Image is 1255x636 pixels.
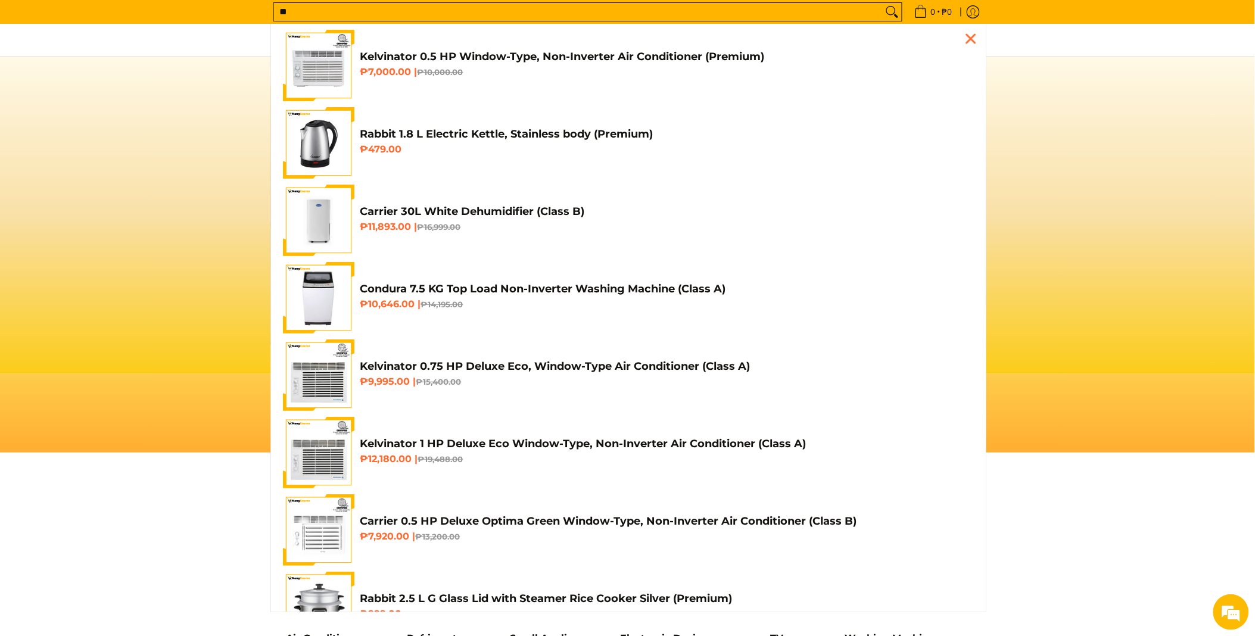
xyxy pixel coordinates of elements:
img: Rabbit 1.8 L Electric Kettle, Stainless body (Premium) [283,107,354,179]
h6: ₱12,180.00 | [360,453,974,465]
h4: Rabbit 2.5 L G Glass Lid with Steamer Rice Cooker Silver (Premium) [360,592,974,606]
del: ₱14,195.00 [421,300,463,309]
img: Kelvinator 0.75 HP Deluxe Eco, Window-Type Air Conditioner (Class A) [283,339,354,411]
a: Kelvinator 1 HP Deluxe Eco Window-Type, Non-Inverter Air Conditioner (Class A) Kelvinator 1 HP De... [283,417,974,488]
img: Carrier 0.5 HP Deluxe Optima Green Window-Type, Non-Inverter Air Conditioner (Class B) [283,494,354,566]
h6: ₱9,995.00 | [360,376,974,388]
h6: ₱999.00 [360,608,974,620]
h4: Carrier 30L White Dehumidifier (Class B) [360,205,974,219]
img: condura-7.5kg-topload-non-inverter-washing-machine-class-c-full-view-mang-kosme [285,262,351,333]
span: 0 [929,8,938,16]
a: carrier-30-liter-dehumidier-premium-full-view-mang-kosme Carrier 30L White Dehumidifier (Class B)... [283,185,974,256]
h4: Rabbit 1.8 L Electric Kettle, Stainless body (Premium) [360,127,974,141]
a: condura-7.5kg-topload-non-inverter-washing-machine-class-c-full-view-mang-kosme Condura 7.5 KG To... [283,262,974,333]
span: • [911,5,956,18]
a: Rabbit 1.8 L Electric Kettle, Stainless body (Premium) Rabbit 1.8 L Electric Kettle, Stainless bo... [283,107,974,179]
h6: ₱11,893.00 | [360,221,974,233]
img: Kelvinator 0.5 HP Window-Type, Non-Inverter Air Conditioner (Premium) [283,30,354,101]
del: ₱19,488.00 [418,454,463,464]
h4: Kelvinator 0.5 HP Window-Type, Non-Inverter Air Conditioner (Premium) [360,50,974,64]
a: Kelvinator 0.75 HP Deluxe Eco, Window-Type Air Conditioner (Class A) Kelvinator 0.75 HP Deluxe Ec... [283,339,974,411]
h4: Condura 7.5 KG Top Load Non-Inverter Washing Machine (Class A) [360,282,974,296]
h6: ₱7,920.00 | [360,531,974,543]
a: Kelvinator 0.5 HP Window-Type, Non-Inverter Air Conditioner (Premium) Kelvinator 0.5 HP Window-Ty... [283,30,974,101]
h4: Kelvinator 0.75 HP Deluxe Eco, Window-Type Air Conditioner (Class A) [360,360,974,373]
h4: Kelvinator 1 HP Deluxe Eco Window-Type, Non-Inverter Air Conditioner (Class A) [360,437,974,451]
del: ₱16,999.00 [418,222,461,232]
del: ₱10,000.00 [418,67,463,77]
div: Close pop up [962,30,980,48]
img: carrier-30-liter-dehumidier-premium-full-view-mang-kosme [283,185,354,256]
del: ₱15,400.00 [416,377,462,386]
span: ₱0 [941,8,954,16]
div: Chat with us now [62,67,200,82]
span: We're online! [69,150,164,270]
del: ₱13,200.00 [416,532,460,541]
div: Minimize live chat window [195,6,224,35]
textarea: Type your message and hit 'Enter' [6,325,227,367]
h4: Carrier 0.5 HP Deluxe Optima Green Window-Type, Non-Inverter Air Conditioner (Class B) [360,515,974,528]
h6: ₱7,000.00 | [360,66,974,78]
h6: ₱10,646.00 | [360,298,974,310]
a: Carrier 0.5 HP Deluxe Optima Green Window-Type, Non-Inverter Air Conditioner (Class B) Carrier 0.... [283,494,974,566]
h6: ₱479.00 [360,144,974,155]
img: Kelvinator 1 HP Deluxe Eco Window-Type, Non-Inverter Air Conditioner (Class A) [283,417,354,488]
button: Search [883,3,902,21]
